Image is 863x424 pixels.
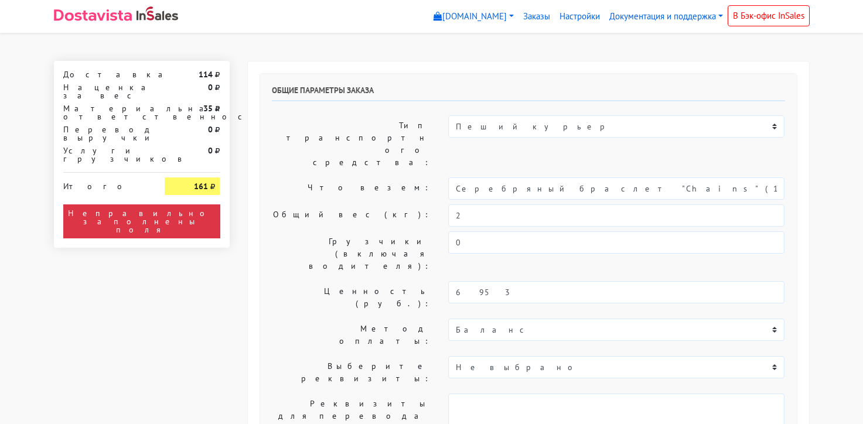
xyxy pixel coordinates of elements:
label: Общий вес (кг): [263,204,440,227]
label: Выберите реквизиты: [263,356,440,389]
label: Грузчики (включая водителя): [263,231,440,276]
div: Материальная ответственность [54,104,156,121]
div: Итого [63,177,148,190]
a: Документация и поддержка [605,5,728,28]
label: Метод оплаты: [263,319,440,351]
a: В Бэк-офис InSales [728,5,810,26]
a: Настройки [555,5,605,28]
strong: 161 [194,181,208,192]
div: Перевод выручки [54,125,156,142]
img: Dostavista - срочная курьерская служба доставки [54,9,132,21]
a: [DOMAIN_NAME] [429,5,519,28]
strong: 35 [203,103,213,114]
strong: 0 [208,82,213,93]
label: Ценность (руб.): [263,281,440,314]
strong: 114 [199,69,213,80]
strong: 0 [208,124,213,135]
div: Услуги грузчиков [54,146,156,163]
a: Заказы [519,5,555,28]
strong: 0 [208,145,213,156]
img: InSales [137,6,179,20]
label: Что везем: [263,177,440,200]
h6: Общие параметры заказа [272,86,785,101]
div: Неправильно заполнены поля [63,204,220,238]
label: Тип транспортного средства: [263,115,440,173]
div: Доставка [54,70,156,78]
div: Наценка за вес [54,83,156,100]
